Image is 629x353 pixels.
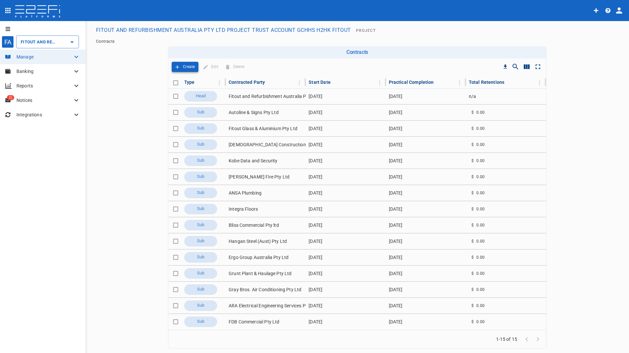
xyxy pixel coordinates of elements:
[171,317,180,326] span: Toggle select row
[471,207,474,211] span: $
[476,255,485,260] span: 0.00
[226,314,306,330] td: FDB Commercial Pty Ltd
[476,207,485,211] span: 0.00
[171,108,180,117] span: Toggle select row
[306,282,386,297] td: [DATE]
[386,266,466,281] td: [DATE]
[386,249,466,265] td: [DATE]
[171,78,180,87] span: Toggle select all
[306,137,386,153] td: [DATE]
[171,253,180,262] span: Toggle select row
[226,201,306,217] td: Integra Floors
[471,239,474,244] span: $
[306,185,386,201] td: [DATE]
[510,61,521,72] button: Show/Hide search
[521,61,532,72] button: Show/Hide columns
[534,78,545,88] button: Column Actions
[306,314,386,330] td: [DATE]
[306,121,386,136] td: [DATE]
[193,206,208,212] span: Sub
[226,105,306,120] td: Autoline & Signs Pty Ltd
[386,201,466,217] td: [DATE]
[226,217,306,233] td: Bliss Commercial Pty ltd
[476,239,485,244] span: 0.00
[171,237,180,246] span: Toggle select row
[171,301,180,310] span: Toggle select row
[501,62,510,71] button: Download CSV
[193,141,208,148] span: Sub
[306,249,386,265] td: [DATE]
[16,97,72,104] p: Notices
[306,266,386,281] td: [DATE]
[471,271,474,276] span: $
[306,217,386,233] td: [DATE]
[476,126,485,131] span: 0.00
[386,88,466,104] td: [DATE]
[476,303,485,308] span: 0.00
[471,142,474,147] span: $
[226,233,306,249] td: Hangan Steel (Aust) Pty Ltd
[386,314,466,330] td: [DATE]
[386,217,466,233] td: [DATE]
[521,336,532,342] span: Go to previous page
[96,39,618,44] nav: breadcrumb
[476,142,485,147] span: 0.00
[171,140,180,149] span: Toggle select row
[309,78,331,86] div: Start Date
[471,110,474,115] span: $
[67,37,77,47] button: Open
[226,185,306,201] td: ANSA Plumbing
[306,105,386,120] td: [DATE]
[19,38,58,45] input: FITOUT AND REFURBISHMENT AUSTRALIA PTY LTD PROJECT TRUST ACCOUNT GCHHS H2HK FITOUT
[306,201,386,217] td: [DATE]
[172,62,198,72] button: Create
[193,222,208,228] span: Sub
[193,286,208,293] span: Sub
[476,287,485,292] span: 0.00
[476,223,485,227] span: 0.00
[386,233,466,249] td: [DATE]
[386,169,466,185] td: [DATE]
[476,271,485,276] span: 0.00
[224,62,246,72] span: Delete
[193,318,208,325] span: Sub
[306,169,386,185] td: [DATE]
[193,109,208,115] span: Sub
[214,78,225,88] button: Column Actions
[374,78,385,88] button: Column Actions
[193,157,208,164] span: Sub
[476,158,485,163] span: 0.00
[471,223,474,227] span: $
[294,78,305,88] button: Column Actions
[386,282,466,297] td: [DATE]
[192,93,210,99] span: Head
[193,174,208,180] span: Sub
[226,88,306,104] td: Fitout and Refurbishment Australia Pty Ltd
[386,137,466,153] td: [DATE]
[226,298,306,314] td: ARA Electrical Engineering Services Pty Ltd
[476,110,485,115] span: 0.00
[226,169,306,185] td: [PERSON_NAME] Fire Pty Ltd
[200,62,221,72] span: Edit
[2,36,14,48] div: FA
[16,68,72,75] p: Banking
[532,61,543,72] button: Toggle full screen
[226,137,306,153] td: [DEMOGRAPHIC_DATA] Constructions QLD
[193,270,208,276] span: Sub
[226,266,306,281] td: Grunt Plant & Haulage Pty Ltd
[229,78,265,86] div: Contracted Party
[96,39,115,44] a: Contracts
[226,249,306,265] td: Ergo Group Australia Pty Ltd
[93,24,353,36] button: FITOUT AND REFURBISHMENT AUSTRALIA PTY LTD PROJECT TRUST ACCOUNT GCHHS H2HK FITOUT
[306,88,386,104] td: [DATE]
[16,82,72,89] p: Reports
[16,54,72,60] p: Manage
[171,285,180,294] span: Toggle select row
[226,282,306,297] td: Gray Bros. Air Conditioning Pty Ltd
[356,28,376,33] span: Project
[193,302,208,309] span: Sub
[389,78,434,86] div: Practical Completion
[172,62,198,72] span: Add
[471,158,474,163] span: $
